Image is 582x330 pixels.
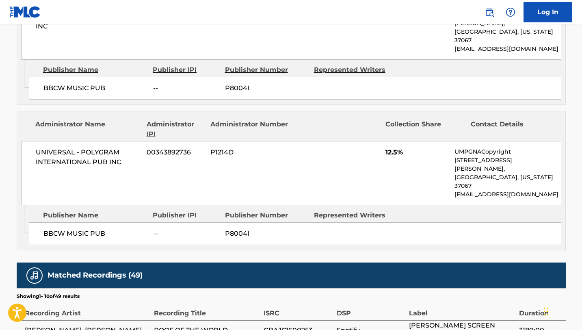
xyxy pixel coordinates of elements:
div: Administrator Number [210,119,289,139]
p: [STREET_ADDRESS][PERSON_NAME], [454,156,560,173]
span: 12.5% [385,148,448,157]
div: Label [409,300,515,318]
h5: Matched Recordings (49) [48,271,143,280]
div: Publisher IPI [153,65,219,75]
div: Represented Writers [314,211,397,220]
span: P8004I [225,83,308,93]
div: Publisher Name [43,211,147,220]
span: BBCW MUSIC PUB [43,229,147,239]
span: -- [153,229,219,239]
div: Duration [519,300,562,318]
div: DSP [337,300,405,318]
div: Represented Writers [314,65,397,75]
span: UNIVERSAL - POLYGRAM INTERNATIONAL PUB INC [36,148,141,167]
div: Administrator Name [35,119,141,139]
div: Collection Share [385,119,464,139]
div: Contact Details [471,119,550,139]
div: Recording Artist [25,300,150,318]
div: Help [502,4,519,20]
span: 00343892736 [147,148,204,157]
p: [GEOGRAPHIC_DATA], [US_STATE] 37067 [454,173,560,190]
span: P8004I [225,229,308,239]
iframe: Chat Widget [541,291,582,330]
p: [EMAIL_ADDRESS][DOMAIN_NAME] [454,45,560,53]
div: Publisher Number [225,211,308,220]
div: Drag [544,299,549,323]
a: Public Search [481,4,498,20]
img: help [506,7,515,17]
p: [EMAIL_ADDRESS][DOMAIN_NAME] [454,190,560,199]
a: Log In [524,2,572,22]
img: Matched Recordings [30,271,39,280]
p: Showing 1 - 10 of 49 results [17,293,80,300]
p: [GEOGRAPHIC_DATA], [US_STATE] 37067 [454,28,560,45]
div: Publisher Number [225,65,308,75]
img: search [485,7,494,17]
div: Recording Title [154,300,260,318]
span: -- [153,83,219,93]
div: ISRC [264,300,333,318]
span: BBCW MUSIC PUB [43,83,147,93]
div: Publisher IPI [153,211,219,220]
span: P1214D [210,148,289,157]
div: Administrator IPI [147,119,204,139]
div: Publisher Name [43,65,147,75]
img: MLC Logo [10,6,41,18]
p: UMPGNACopyright [454,148,560,156]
